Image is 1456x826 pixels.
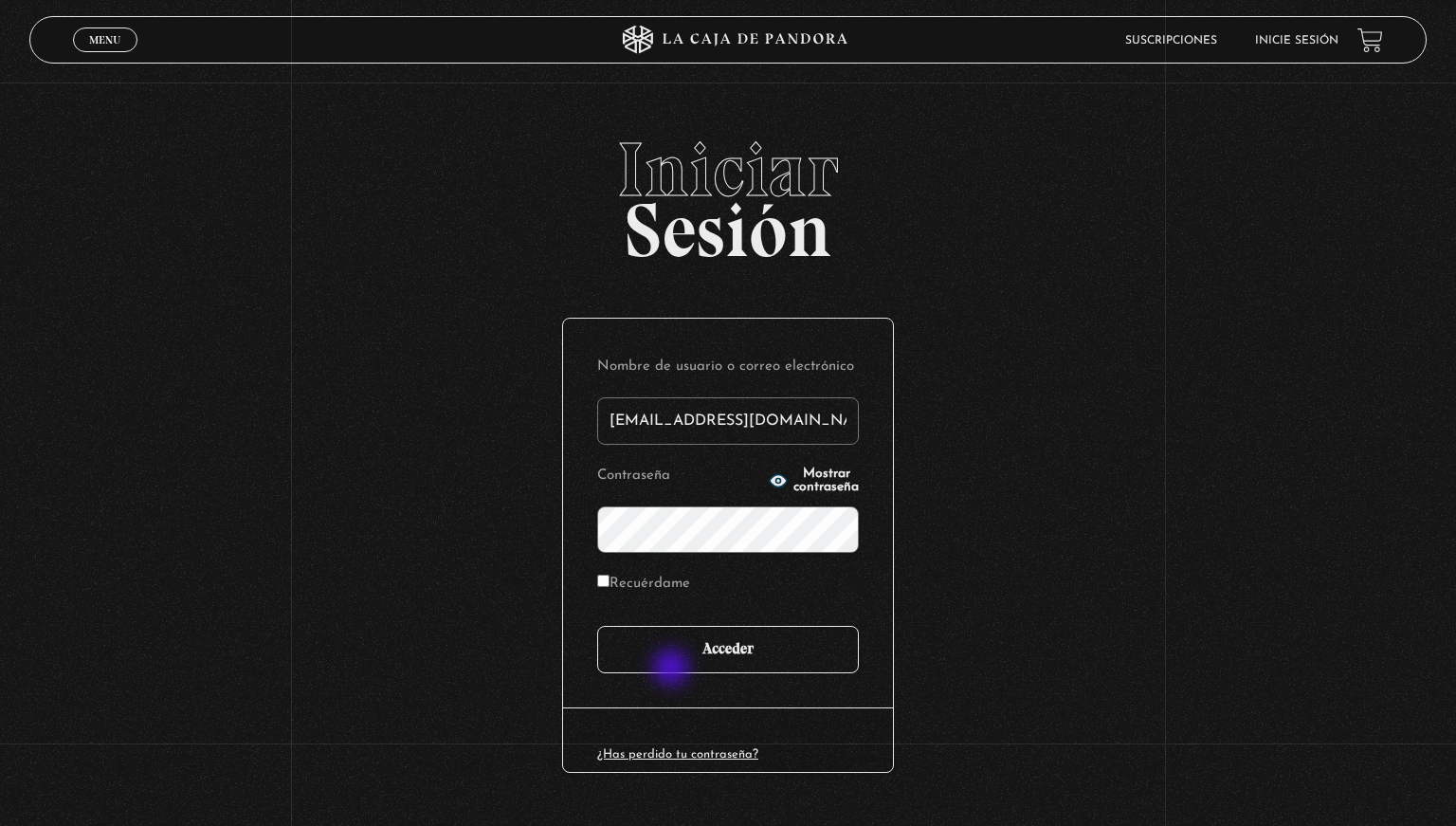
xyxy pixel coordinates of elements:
[83,50,128,64] span: Cerrar
[793,468,859,494] span: Mostrar contraseña
[1255,35,1338,46] a: Inicie sesión
[29,132,1428,208] span: Iniciar
[597,570,690,599] label: Recuérdame
[597,462,763,491] label: Contraseña
[29,132,1428,253] h2: Sesión
[89,34,120,46] span: Menu
[769,468,859,494] button: Mostrar contraseña
[1357,28,1383,53] a: View your shopping cart
[597,353,859,382] label: Nombre de usuario o correo electrónico
[597,575,610,587] input: Recuérdame
[1125,35,1217,46] a: Suscripciones
[597,748,758,761] a: ¿Has perdido tu contraseña?
[597,626,859,673] input: Acceder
